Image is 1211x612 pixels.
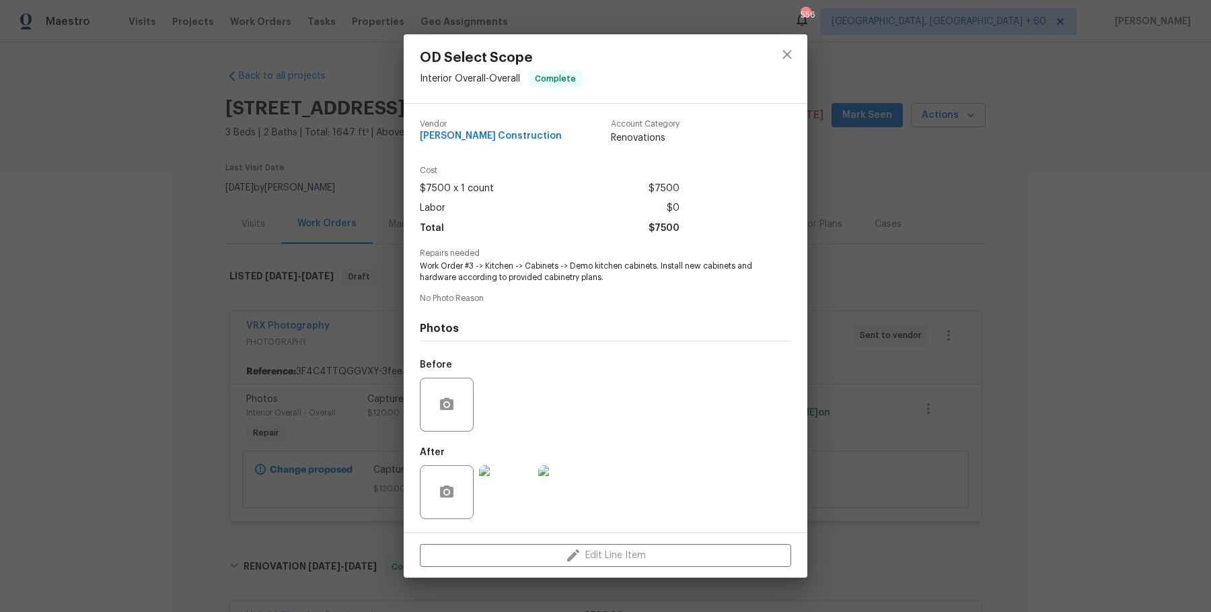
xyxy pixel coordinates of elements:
span: Repairs needed [420,249,791,258]
span: Renovations [611,131,680,145]
span: Account Category [611,120,680,129]
h5: After [420,448,445,457]
span: Cost [420,166,680,175]
span: $7500 [649,219,680,238]
h4: Photos [420,322,791,335]
span: Labor [420,199,445,218]
span: No Photo Reason [420,294,791,303]
span: Total [420,219,444,238]
button: close [771,38,803,71]
span: Vendor [420,120,562,129]
h5: Before [420,360,452,370]
span: $7500 x 1 count [420,179,494,199]
span: Interior Overall - Overall [420,74,520,83]
span: Complete [529,72,581,86]
span: Work Order #3 -> Kitchen -> Cabinets -> Demo kitchen cabinets. Install new cabinets and hardware ... [420,261,754,283]
span: [PERSON_NAME] Construction [420,131,562,141]
span: $0 [667,199,680,218]
span: $7500 [649,179,680,199]
div: 556 [801,8,810,22]
span: OD Select Scope [420,50,583,65]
